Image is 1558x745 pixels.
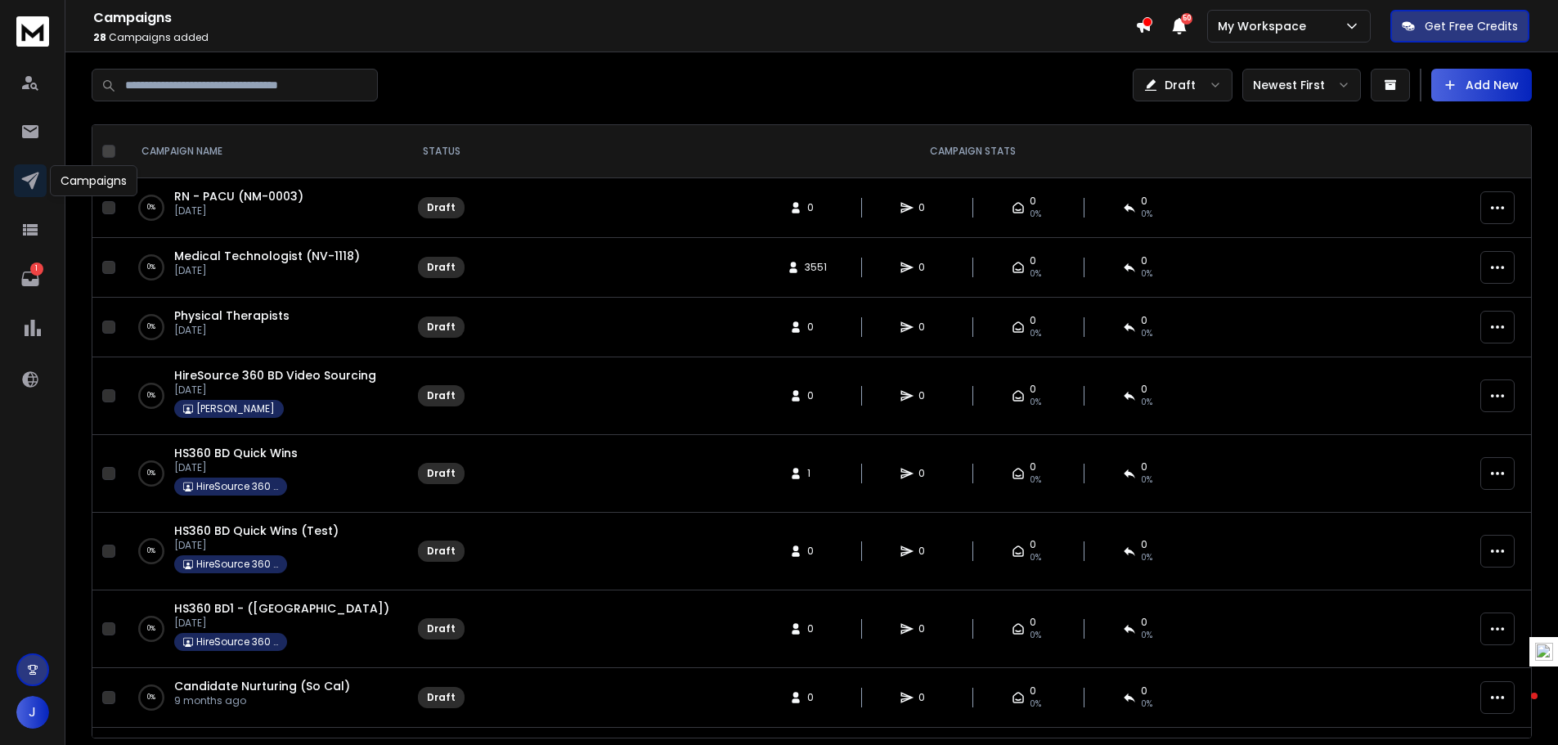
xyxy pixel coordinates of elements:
p: [DATE] [174,324,290,337]
p: 0 % [147,689,155,706]
img: logo [16,16,49,47]
button: J [16,696,49,729]
span: 0% [1030,327,1041,340]
span: 0 [807,691,824,704]
span: 0 [807,201,824,214]
p: 0 % [147,259,155,276]
span: 0% [1141,267,1152,280]
h1: Campaigns [93,8,1135,28]
span: 0 [1030,684,1036,698]
span: 0 [1141,383,1147,396]
p: 0 % [147,319,155,335]
span: 0 [918,622,935,635]
span: 0% [1030,629,1041,642]
td: 0%Medical Technologist (NV-1118)[DATE] [122,238,408,298]
td: 0%Candidate Nurturing (So Cal)9 months ago [122,668,408,728]
p: [DATE] [174,384,376,397]
a: HS360 BD Quick Wins (Test) [174,523,339,539]
span: 3551 [805,261,827,274]
span: 0 [1141,460,1147,473]
span: 0 [1030,538,1036,551]
p: [PERSON_NAME] [196,402,275,415]
p: [DATE] [174,617,389,630]
span: 1 [807,467,824,480]
td: 0%HS360 BD1 - ([GEOGRAPHIC_DATA])[DATE]HireSource 360 BD [122,590,408,668]
span: 0% [1141,396,1152,409]
span: 0 [1030,254,1036,267]
p: 0 % [147,465,155,482]
span: 0% [1141,629,1152,642]
p: [DATE] [174,539,339,552]
div: Draft [427,467,456,480]
p: 9 months ago [174,694,350,707]
a: Candidate Nurturing (So Cal) [174,678,350,694]
p: 0 % [147,621,155,637]
p: [DATE] [174,461,298,474]
span: 0% [1030,551,1041,564]
a: HS360 BD Quick Wins [174,445,298,461]
p: Campaigns added [93,31,1135,44]
span: 0 [807,389,824,402]
span: 0% [1030,473,1041,487]
span: 0 [1030,195,1036,208]
p: [DATE] [174,204,303,218]
span: 0% [1141,327,1152,340]
span: 0 [1030,616,1036,629]
div: Draft [427,201,456,214]
div: Draft [427,691,456,704]
td: 0%RN - PACU (NM-0003)[DATE] [122,178,408,238]
span: 0% [1141,551,1152,564]
a: Medical Technologist (NV-1118) [174,248,360,264]
a: RN - PACU (NM-0003) [174,188,303,204]
td: 0%Physical Therapists[DATE] [122,298,408,357]
td: 0%HS360 BD Quick Wins[DATE]HireSource 360 BD [122,435,408,513]
span: 0 [918,201,935,214]
span: 0 [1141,254,1147,267]
span: 0 [1141,616,1147,629]
div: Draft [427,261,456,274]
div: Draft [427,622,456,635]
span: 0 [807,545,824,558]
a: 1 [14,263,47,295]
span: 0% [1141,208,1152,221]
p: [DATE] [174,264,360,277]
button: Newest First [1242,69,1361,101]
p: My Workspace [1218,18,1313,34]
button: Get Free Credits [1390,10,1529,43]
span: 0 [1030,460,1036,473]
div: Campaigns [50,165,137,196]
span: 0 [918,691,935,704]
span: 0% [1030,698,1041,711]
button: Add New [1431,69,1532,101]
th: CAMPAIGN NAME [122,125,408,178]
p: 1 [30,263,43,276]
span: 0 [918,545,935,558]
p: 0 % [147,388,155,404]
a: Physical Therapists [174,307,290,324]
span: 0 [918,389,935,402]
p: 0 % [147,200,155,216]
span: 0% [1141,698,1152,711]
span: 0 [1030,383,1036,396]
span: 28 [93,30,106,44]
iframe: Intercom live chat [1498,689,1538,728]
td: 0%HS360 BD Quick Wins (Test)[DATE]HireSource 360 BD [122,513,408,590]
span: 0 [1141,314,1147,327]
span: 50 [1181,13,1192,25]
p: 0 % [147,543,155,559]
div: Draft [427,321,456,334]
div: Draft [427,545,456,558]
th: STATUS [408,125,474,178]
span: 0 [918,321,935,334]
span: 0 [1030,314,1036,327]
p: Get Free Credits [1425,18,1518,34]
a: HS360 BD1 - ([GEOGRAPHIC_DATA]) [174,600,389,617]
